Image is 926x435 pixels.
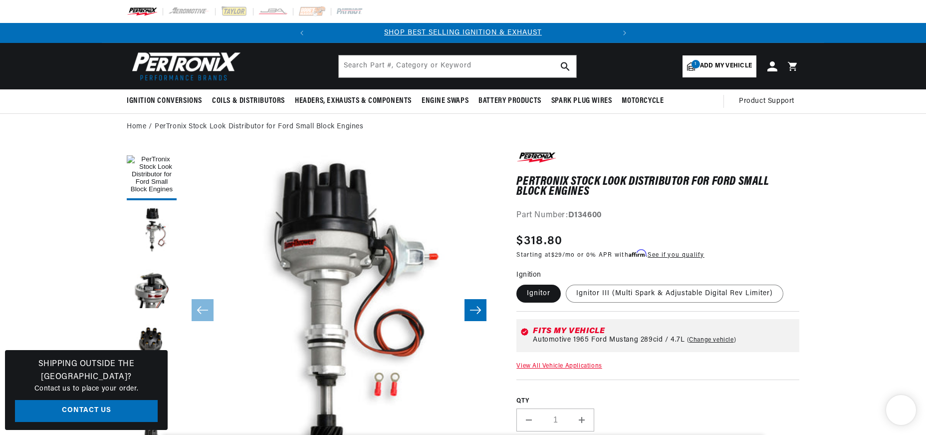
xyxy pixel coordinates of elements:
[533,327,795,335] div: Fits my vehicle
[516,270,542,280] legend: Ignition
[622,96,664,106] span: Motorcycle
[312,27,615,38] div: 1 of 2
[15,400,158,423] a: Contact Us
[312,27,615,38] div: Announcement
[516,232,562,250] span: $318.80
[478,96,541,106] span: Battery Products
[417,89,473,113] summary: Engine Swaps
[127,49,241,83] img: Pertronix
[516,250,704,260] p: Starting at /mo or 0% APR with .
[207,89,290,113] summary: Coils & Distributors
[127,89,207,113] summary: Ignition Conversions
[739,96,794,107] span: Product Support
[15,384,158,395] p: Contact us to place your order.
[568,211,602,219] strong: D134600
[192,299,214,321] button: Slide left
[295,96,412,106] span: Headers, Exhausts & Components
[102,23,824,43] slideshow-component: Translation missing: en.sections.announcements.announcement_bar
[615,23,635,43] button: Translation missing: en.sections.announcements.next_announcement
[551,252,562,258] span: $29
[127,150,177,200] button: Load image 1 in gallery view
[648,252,704,258] a: See if you qualify - Learn more about Affirm Financing (opens in modal)
[700,61,752,71] span: Add my vehicle
[127,205,177,255] button: Load image 2 in gallery view
[384,29,542,36] a: SHOP BEST SELLING IGNITION & EXHAUST
[533,336,685,344] span: Automotive 1965 Ford Mustang 289cid / 4.7L
[292,23,312,43] button: Translation missing: en.sections.announcements.previous_announcement
[473,89,546,113] summary: Battery Products
[516,363,602,369] a: View All Vehicle Applications
[127,121,799,132] nav: breadcrumbs
[339,55,576,77] input: Search Part #, Category or Keyword
[212,96,285,106] span: Coils & Distributors
[155,121,364,132] a: PerTronix Stock Look Distributor for Ford Small Block Engines
[290,89,417,113] summary: Headers, Exhausts & Components
[551,96,612,106] span: Spark Plug Wires
[127,260,177,310] button: Load image 3 in gallery view
[422,96,468,106] span: Engine Swaps
[629,250,646,257] span: Affirm
[683,55,756,77] a: 1Add my vehicle
[516,285,561,303] label: Ignitor
[127,121,146,132] a: Home
[692,60,700,68] span: 1
[554,55,576,77] button: search button
[15,358,158,384] h3: Shipping Outside the [GEOGRAPHIC_DATA]?
[127,315,177,365] button: Load image 4 in gallery view
[516,397,799,406] label: QTY
[687,336,736,344] a: Change vehicle
[617,89,669,113] summary: Motorcycle
[739,89,799,113] summary: Product Support
[516,209,799,222] div: Part Number:
[516,177,799,197] h1: PerTronix Stock Look Distributor for Ford Small Block Engines
[546,89,617,113] summary: Spark Plug Wires
[127,96,202,106] span: Ignition Conversions
[566,285,783,303] label: Ignitor III (Multi Spark & Adjustable Digital Rev Limiter)
[464,299,486,321] button: Slide right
